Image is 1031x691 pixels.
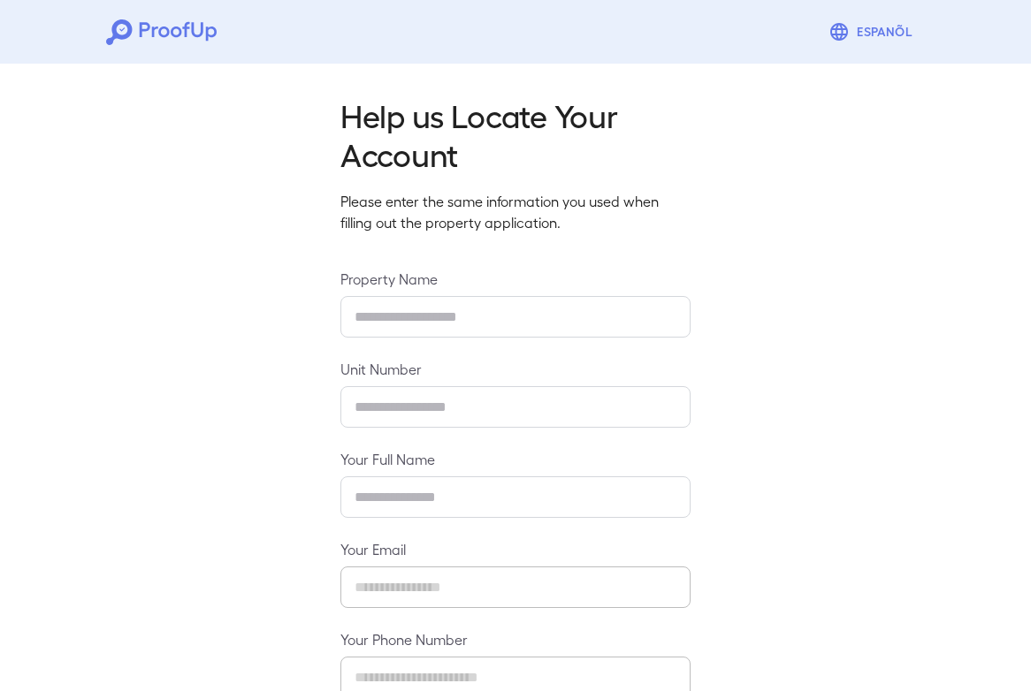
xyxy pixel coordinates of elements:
[340,539,691,559] label: Your Email
[340,95,691,173] h2: Help us Locate Your Account
[340,449,691,469] label: Your Full Name
[340,629,691,649] label: Your Phone Number
[340,269,691,289] label: Property Name
[340,359,691,379] label: Unit Number
[340,191,691,233] p: Please enter the same information you used when filling out the property application.
[821,14,925,49] button: Espanõl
